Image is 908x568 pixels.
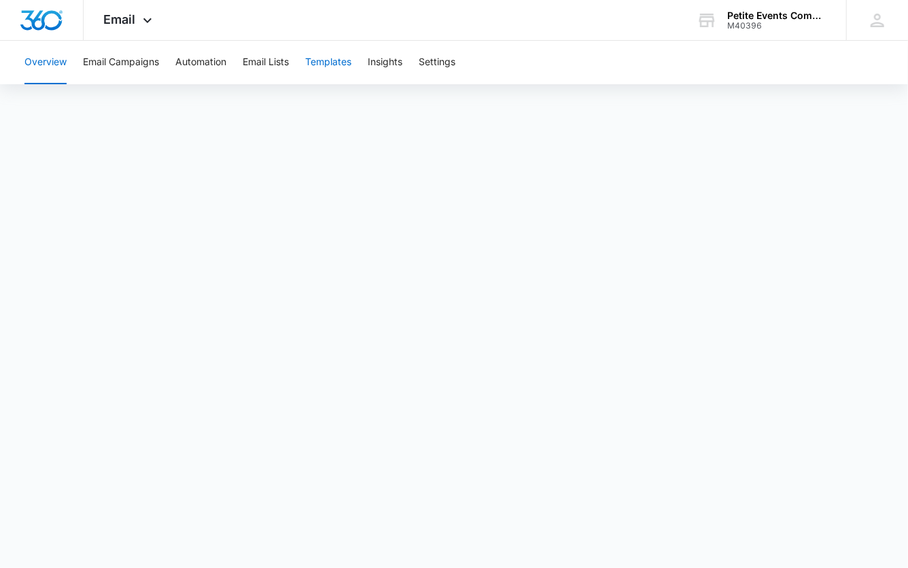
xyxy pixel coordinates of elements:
button: Overview [24,41,67,84]
span: Email [104,12,136,26]
button: Insights [368,41,402,84]
button: Settings [419,41,455,84]
button: Templates [305,41,351,84]
div: account name [727,10,826,21]
div: account id [727,21,826,31]
button: Automation [175,41,226,84]
button: Email Lists [243,41,289,84]
button: Email Campaigns [83,41,159,84]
